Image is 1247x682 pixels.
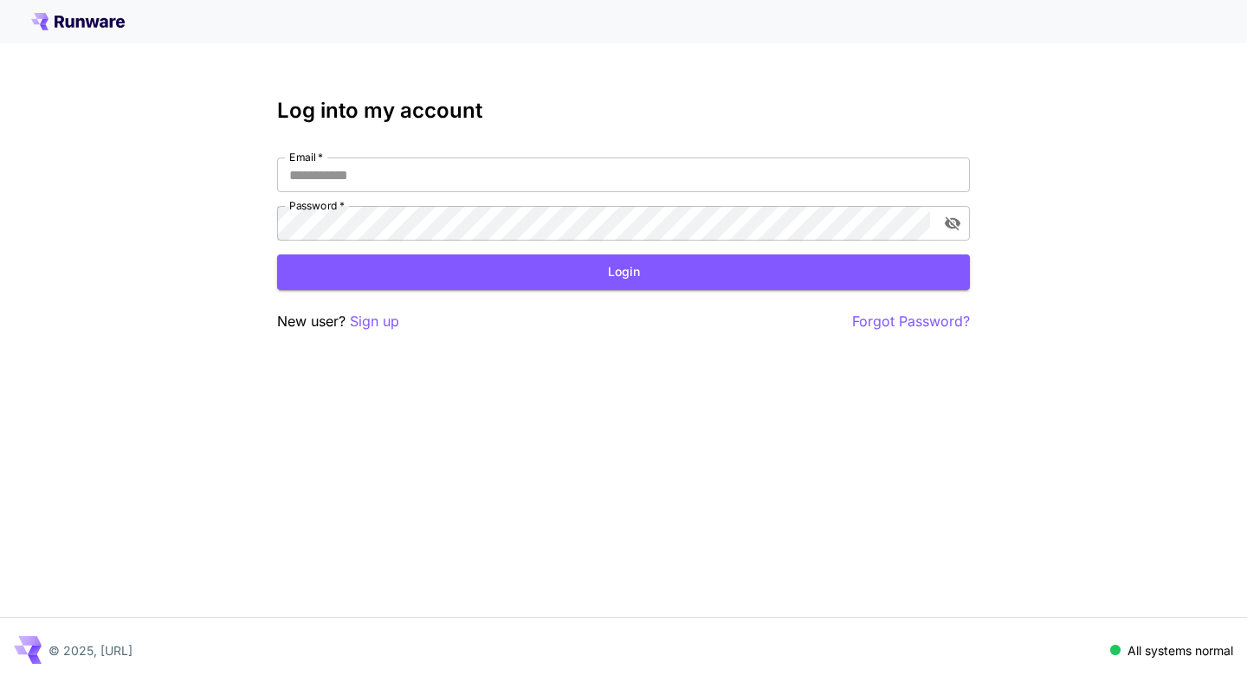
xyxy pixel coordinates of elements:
[289,198,345,213] label: Password
[1127,641,1233,659] p: All systems normal
[937,208,968,239] button: toggle password visibility
[277,254,970,290] button: Login
[48,641,132,659] p: © 2025, [URL]
[289,150,323,164] label: Email
[277,311,399,332] p: New user?
[350,311,399,332] button: Sign up
[277,99,970,123] h3: Log into my account
[852,311,970,332] button: Forgot Password?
